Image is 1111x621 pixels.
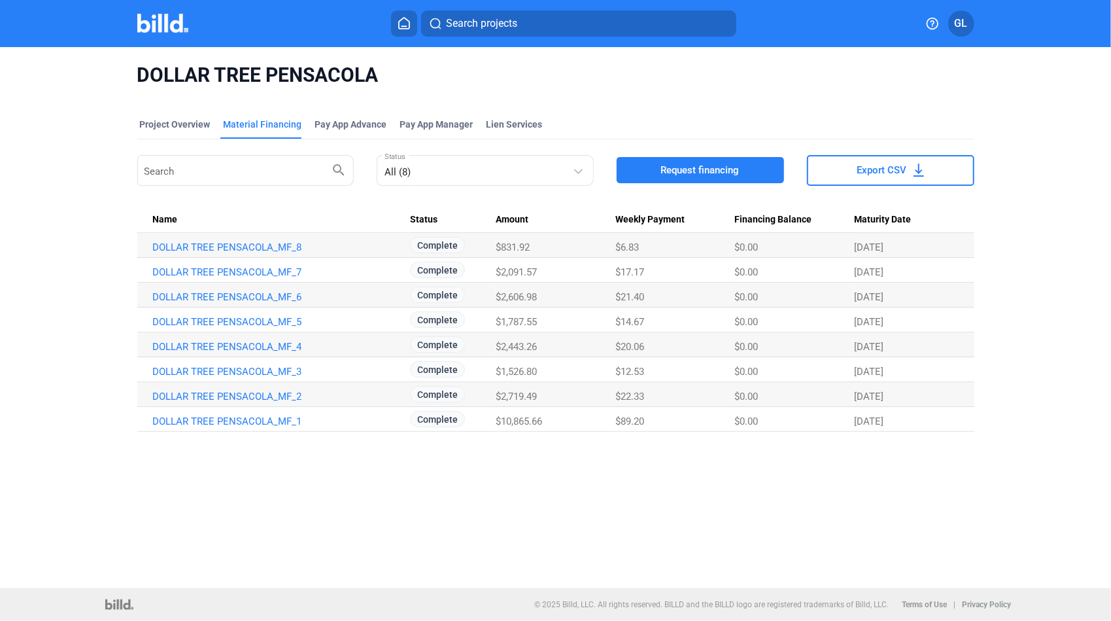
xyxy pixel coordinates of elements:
span: Complete [410,262,465,278]
span: Complete [410,386,465,402]
button: Export CSV [807,155,974,186]
div: Financing Balance [735,214,855,226]
span: $2,443.26 [496,341,537,353]
span: $0.00 [735,341,759,353]
span: $20.06 [615,341,644,353]
p: | [953,600,955,609]
div: Status [410,214,496,226]
span: $0.00 [735,291,759,303]
span: Request financing [661,164,740,177]
p: © 2025 Billd, LLC. All rights reserved. BILLD and the BILLD logo are registered trademarks of Bil... [534,600,889,609]
span: $2,719.49 [496,391,537,402]
span: GL [955,16,968,31]
span: $6.83 [615,241,639,253]
span: Name [153,214,178,226]
span: Export CSV [857,164,907,177]
div: Maturity Date [855,214,959,226]
span: $89.20 [615,416,644,427]
a: DOLLAR TREE PENSACOLA_MF_5 [153,316,406,328]
span: $0.00 [735,416,759,427]
button: Request financing [617,157,784,183]
span: $10,865.66 [496,416,542,427]
a: DOLLAR TREE PENSACOLA_MF_1 [153,416,406,427]
span: $831.92 [496,241,530,253]
span: $2,606.98 [496,291,537,303]
div: Weekly Payment [615,214,735,226]
button: GL [948,10,974,37]
span: Complete [410,311,465,328]
span: [DATE] [855,266,884,278]
a: DOLLAR TREE PENSACOLA_MF_8 [153,241,406,253]
span: $17.17 [615,266,644,278]
span: $0.00 [735,391,759,402]
a: DOLLAR TREE PENSACOLA_MF_7 [153,266,406,278]
span: [DATE] [855,391,884,402]
button: Search projects [421,10,736,37]
span: Financing Balance [735,214,812,226]
span: $0.00 [735,241,759,253]
span: [DATE] [855,241,884,253]
span: [DATE] [855,316,884,328]
img: Billd Company Logo [137,14,189,33]
span: Pay App Manager [400,118,473,131]
span: $1,787.55 [496,316,537,328]
span: Amount [496,214,528,226]
span: $2,091.57 [496,266,537,278]
span: Weekly Payment [615,214,685,226]
a: DOLLAR TREE PENSACOLA_MF_2 [153,391,406,402]
div: Material Financing [224,118,302,131]
span: Complete [410,237,465,253]
div: Name [153,214,411,226]
b: Terms of Use [902,600,947,609]
div: Lien Services [487,118,543,131]
img: logo [105,599,133,610]
mat-icon: search [332,162,347,177]
span: Status [410,214,437,226]
span: [DATE] [855,341,884,353]
span: [DATE] [855,416,884,427]
span: [DATE] [855,366,884,378]
span: DOLLAR TREE PENSACOLA [137,63,974,88]
div: Project Overview [140,118,211,131]
span: $0.00 [735,316,759,328]
span: Complete [410,411,465,427]
b: Privacy Policy [962,600,1011,609]
span: Complete [410,287,465,303]
div: Pay App Advance [315,118,387,131]
span: [DATE] [855,291,884,303]
span: Complete [410,336,465,353]
span: $21.40 [615,291,644,303]
span: $1,526.80 [496,366,537,378]
a: DOLLAR TREE PENSACOLA_MF_4 [153,341,406,353]
span: Search projects [446,16,517,31]
span: Complete [410,361,465,378]
span: $22.33 [615,391,644,402]
mat-select-trigger: All (8) [385,166,411,178]
span: $14.67 [615,316,644,328]
a: DOLLAR TREE PENSACOLA_MF_6 [153,291,406,303]
span: $12.53 [615,366,644,378]
span: Maturity Date [855,214,912,226]
div: Amount [496,214,615,226]
span: $0.00 [735,366,759,378]
span: $0.00 [735,266,759,278]
a: DOLLAR TREE PENSACOLA_MF_3 [153,366,406,378]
